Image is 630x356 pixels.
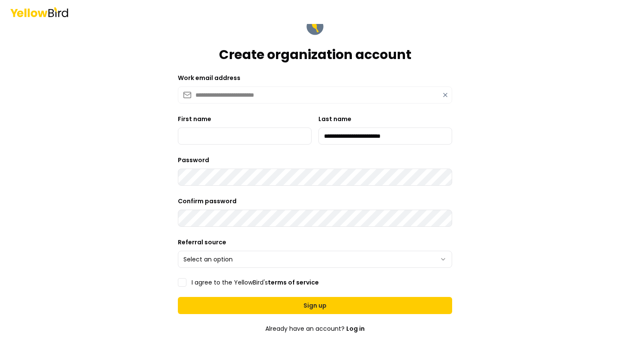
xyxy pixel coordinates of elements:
label: I agree to the YellowBird's [192,279,319,285]
a: terms of service [268,278,319,287]
label: Referral source [178,238,226,246]
h1: Create organization account [219,47,411,62]
label: Confirm password [178,197,237,205]
button: Sign up [178,297,452,314]
label: Last name [318,115,351,123]
p: Already have an account? [178,324,452,333]
label: First name [178,115,211,123]
label: Work email address [178,74,240,82]
label: Password [178,156,209,164]
a: Log in [346,324,365,333]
